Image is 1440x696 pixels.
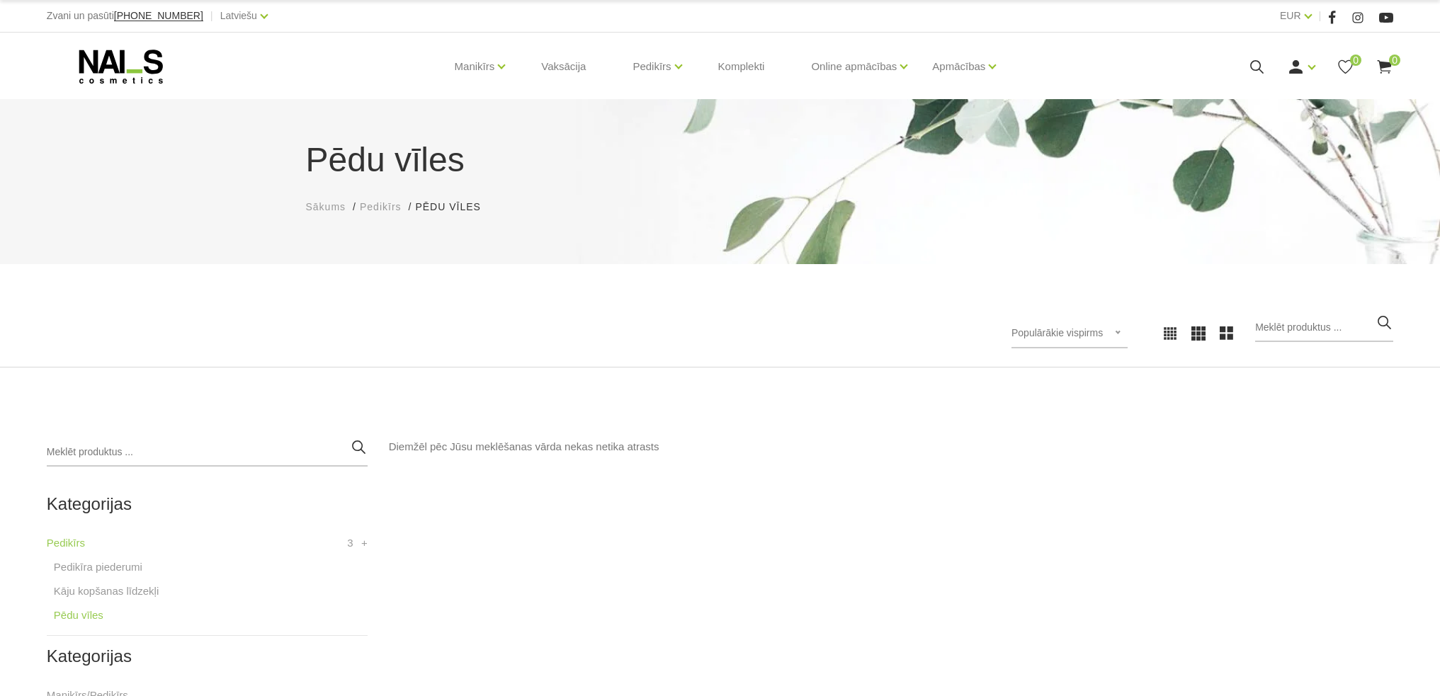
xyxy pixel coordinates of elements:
a: Pedikīrs [633,38,671,95]
span: Pedikīrs [360,201,402,212]
a: Manikīrs [455,38,495,95]
a: Pedikīrs [47,535,85,552]
li: Pēdu vīles [415,200,494,215]
input: Meklēt produktus ... [47,438,368,467]
span: 0 [1350,55,1361,66]
h1: Pēdu vīles [306,135,1135,186]
span: | [210,7,213,25]
h2: Kategorijas [47,495,368,513]
a: Pedikīra piederumi [54,559,142,576]
span: Sākums [306,201,346,212]
a: Vaksācija [530,33,597,101]
a: Apmācības [932,38,985,95]
a: Pēdu vīles [54,607,103,624]
a: Pedikīrs [360,200,402,215]
input: Meklēt produktus ... [1255,314,1393,342]
a: [PHONE_NUMBER] [114,11,203,21]
div: Zvani un pasūti [47,7,203,25]
a: Komplekti [707,33,776,101]
span: Populārākie vispirms [1011,327,1103,338]
a: Online apmācības [811,38,897,95]
a: 0 [1337,58,1354,76]
a: 0 [1376,58,1393,76]
a: Sākums [306,200,346,215]
a: + [361,535,368,552]
span: [PHONE_NUMBER] [114,10,203,21]
a: EUR [1280,7,1301,24]
span: | [1319,7,1322,25]
h2: Kategorijas [47,647,368,666]
span: 0 [1389,55,1400,66]
a: Kāju kopšanas līdzekļi [54,583,159,600]
span: 3 [347,535,353,552]
div: Diemžēl pēc Jūsu meklēšanas vārda nekas netika atrasts [389,438,1394,455]
a: Latviešu [220,7,257,24]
